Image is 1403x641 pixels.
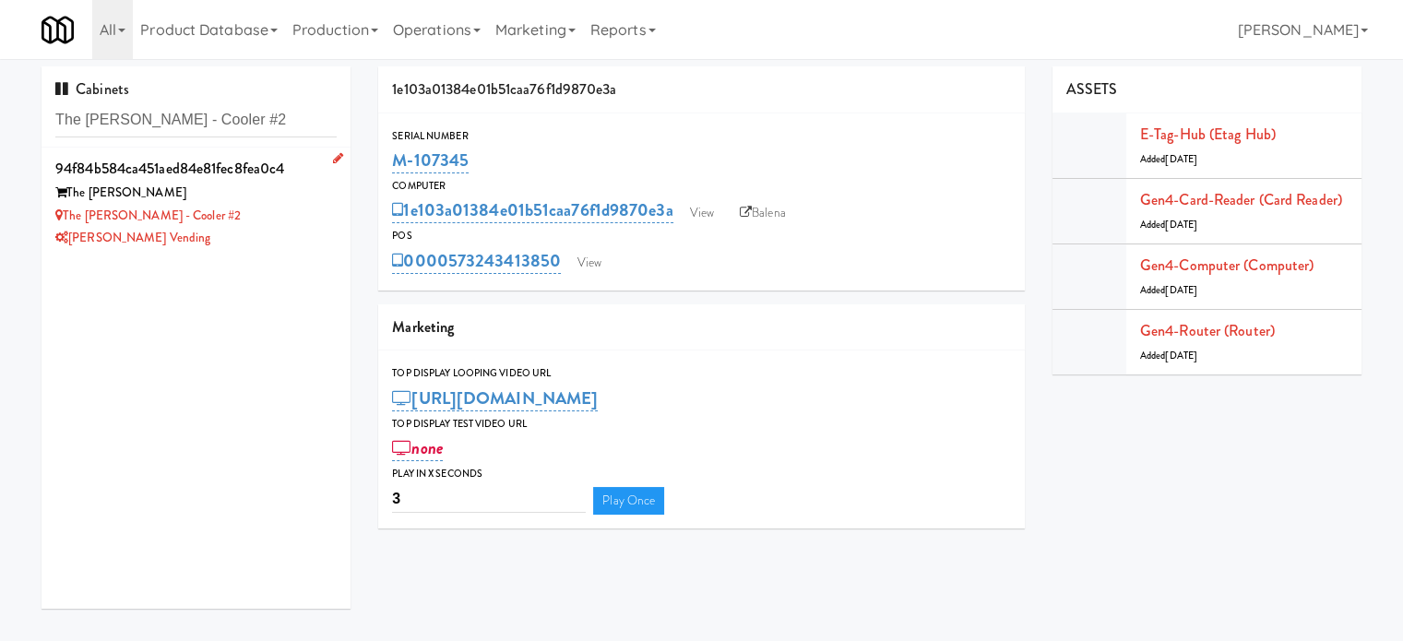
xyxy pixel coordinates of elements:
[1140,283,1197,297] span: Added
[568,249,611,277] a: View
[392,465,1011,483] div: Play in X seconds
[55,78,129,100] span: Cabinets
[1140,349,1197,362] span: Added
[392,248,561,274] a: 0000573243413850
[392,127,1011,146] div: Serial Number
[593,487,664,515] a: Play Once
[392,177,1011,196] div: Computer
[1066,78,1118,100] span: ASSETS
[731,199,795,227] a: Balena
[1165,218,1197,231] span: [DATE]
[378,66,1025,113] div: 1e103a01384e01b51caa76f1d9870e3a
[55,229,210,246] a: [PERSON_NAME] Vending
[392,364,1011,383] div: Top Display Looping Video Url
[392,227,1011,245] div: POS
[1165,152,1197,166] span: [DATE]
[55,103,337,137] input: Search cabinets
[681,199,723,227] a: View
[42,14,74,46] img: Micromart
[55,207,241,224] a: The [PERSON_NAME] - Cooler #2
[1140,255,1314,276] a: Gen4-computer (Computer)
[1165,283,1197,297] span: [DATE]
[1140,189,1342,210] a: Gen4-card-reader (Card Reader)
[392,148,469,173] a: M-107345
[1140,152,1197,166] span: Added
[392,435,443,461] a: none
[392,316,454,338] span: Marketing
[1140,124,1276,145] a: E-tag-hub (Etag Hub)
[1140,218,1197,231] span: Added
[55,182,337,205] div: The [PERSON_NAME]
[392,386,598,411] a: [URL][DOMAIN_NAME]
[1140,320,1275,341] a: Gen4-router (Router)
[392,415,1011,433] div: Top Display Test Video Url
[1165,349,1197,362] span: [DATE]
[392,197,672,223] a: 1e103a01384e01b51caa76f1d9870e3a
[42,148,351,257] li: 94f84b584ca451aed84e81fec8fea0c4The [PERSON_NAME] The [PERSON_NAME] - Cooler #2[PERSON_NAME] Vending
[55,155,337,183] div: 94f84b584ca451aed84e81fec8fea0c4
